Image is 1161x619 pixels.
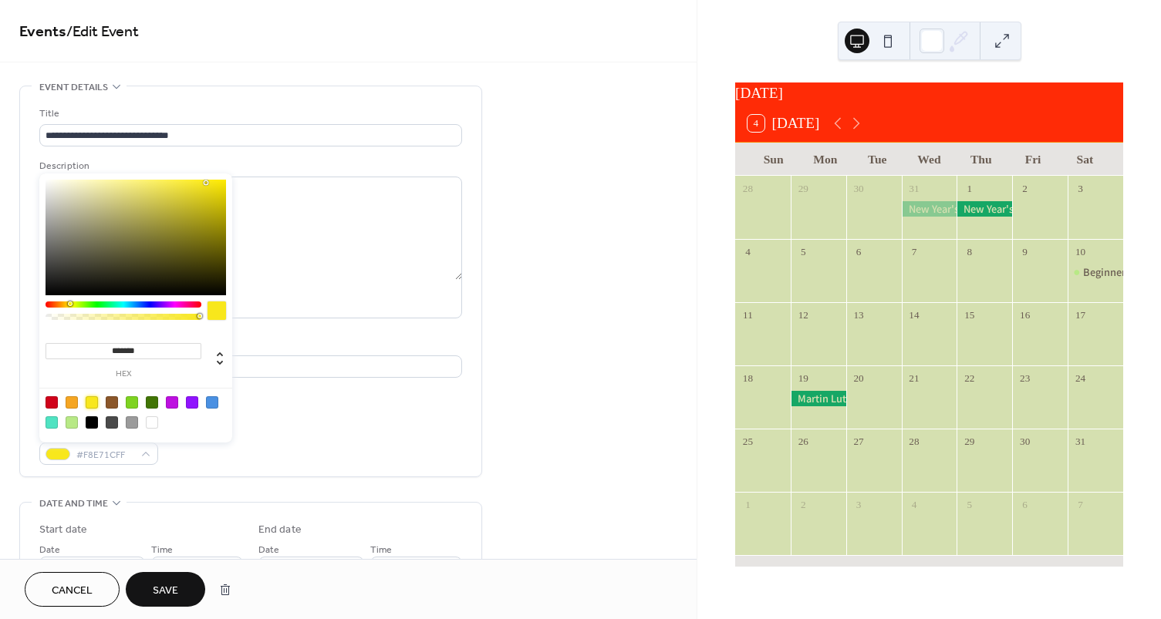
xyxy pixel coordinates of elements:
[1018,435,1031,449] div: 30
[106,416,118,429] div: #4A4A4A
[39,542,60,558] span: Date
[741,308,754,321] div: 11
[166,396,178,409] div: #BD10E0
[126,396,138,409] div: #7ED321
[852,371,866,385] div: 20
[903,143,955,176] div: Wed
[852,181,866,195] div: 30
[39,496,108,512] span: Date and time
[153,583,178,599] span: Save
[1018,371,1031,385] div: 23
[186,396,198,409] div: #9013FE
[852,244,866,258] div: 6
[1018,181,1031,195] div: 2
[957,201,1012,217] div: New Year's Day
[791,391,846,406] div: Martin Luther King Jr. Day
[741,244,754,258] div: 4
[66,17,139,47] span: / Edit Event
[258,542,279,558] span: Date
[1059,143,1111,176] div: Sat
[52,583,93,599] span: Cancel
[206,396,218,409] div: #4A90E2
[741,371,754,385] div: 18
[76,447,133,463] span: #F8E71CFF
[963,308,977,321] div: 15
[799,143,851,176] div: Mon
[146,396,158,409] div: #417505
[796,244,810,258] div: 5
[1073,435,1087,449] div: 31
[1073,308,1087,321] div: 17
[1007,143,1058,176] div: Fri
[86,396,98,409] div: #F8E71C
[907,308,921,321] div: 14
[258,522,302,538] div: End date
[963,498,977,512] div: 5
[741,498,754,512] div: 1
[907,371,921,385] div: 21
[735,82,1123,105] div: [DATE]
[39,106,459,122] div: Title
[852,498,866,512] div: 3
[1018,498,1031,512] div: 6
[1073,181,1087,195] div: 3
[796,308,810,321] div: 12
[66,396,78,409] div: #F5A623
[39,337,459,353] div: Location
[19,17,66,47] a: Events
[742,111,825,136] button: 4[DATE]
[796,498,810,512] div: 2
[1018,308,1031,321] div: 16
[955,143,1007,176] div: Thu
[86,416,98,429] div: #000000
[39,522,87,538] div: Start date
[852,435,866,449] div: 27
[1073,498,1087,512] div: 7
[370,542,392,558] span: Time
[1018,244,1031,258] div: 9
[902,201,957,217] div: New Year's Eve
[46,370,201,378] label: hex
[39,158,459,174] div: Description
[126,416,138,429] div: #9B9B9B
[963,371,977,385] div: 22
[852,308,866,321] div: 13
[907,498,921,512] div: 4
[852,143,903,176] div: Tue
[1073,371,1087,385] div: 24
[963,244,977,258] div: 8
[46,396,58,409] div: #D0021B
[741,435,754,449] div: 25
[796,435,810,449] div: 26
[66,416,78,429] div: #B8E986
[963,181,977,195] div: 1
[1073,244,1087,258] div: 10
[907,181,921,195] div: 31
[25,572,120,607] button: Cancel
[796,371,810,385] div: 19
[146,416,158,429] div: #FFFFFF
[1068,264,1123,280] div: Beginner-Stained Glass Class 1/4
[126,572,205,607] button: Save
[963,435,977,449] div: 29
[748,143,799,176] div: Sun
[796,181,810,195] div: 29
[46,416,58,429] div: #50E3C2
[741,181,754,195] div: 28
[151,542,173,558] span: Time
[39,79,108,96] span: Event details
[907,435,921,449] div: 28
[106,396,118,409] div: #8B572A
[907,244,921,258] div: 7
